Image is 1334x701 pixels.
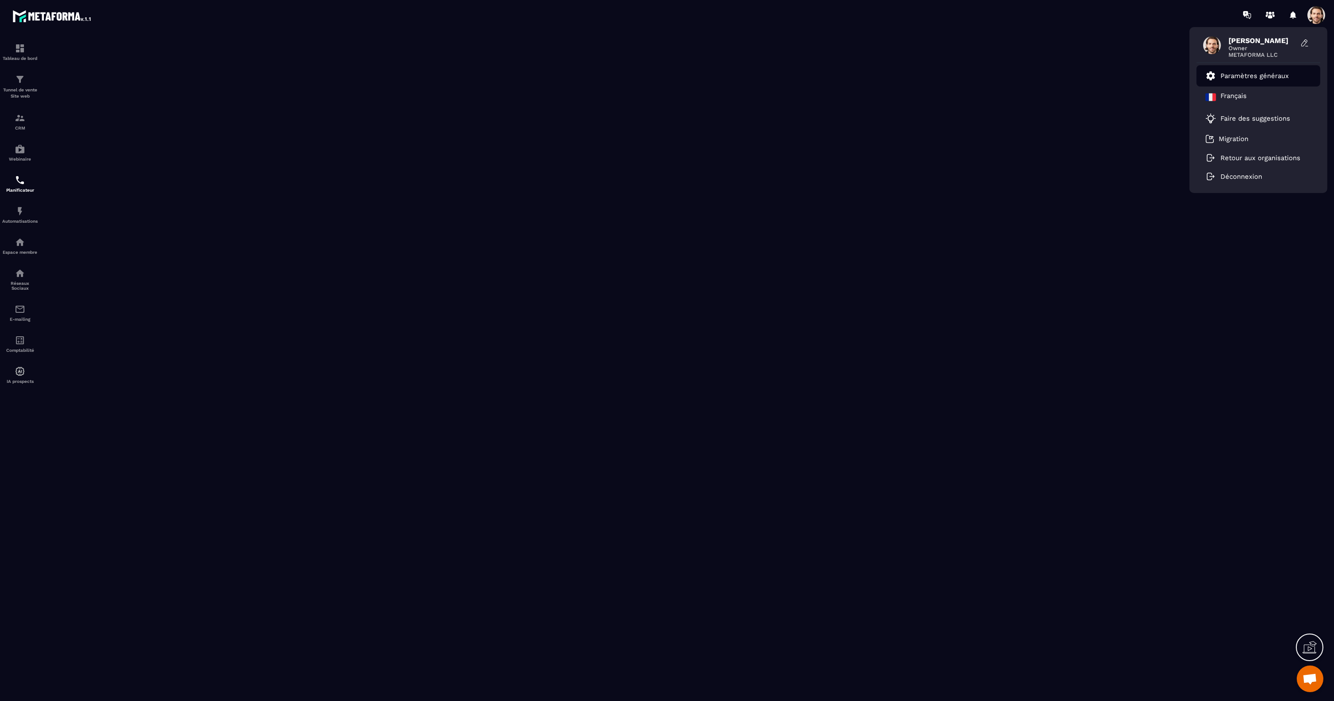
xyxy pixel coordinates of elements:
[2,230,38,261] a: automationsautomationsEspace membre
[2,328,38,359] a: accountantaccountantComptabilité
[1205,71,1289,81] a: Paramètres généraux
[15,335,25,346] img: accountant
[2,379,38,384] p: IA prospects
[2,56,38,61] p: Tableau de bord
[15,144,25,154] img: automations
[15,175,25,185] img: scheduler
[2,219,38,224] p: Automatisations
[1205,134,1248,143] a: Migration
[2,126,38,130] p: CRM
[1228,51,1295,58] span: METAFORMA LLC
[2,281,38,291] p: Réseaux Sociaux
[2,137,38,168] a: automationsautomationsWebinaire
[15,206,25,217] img: automations
[1220,114,1290,122] p: Faire des suggestions
[15,366,25,377] img: automations
[15,113,25,123] img: formation
[2,36,38,67] a: formationformationTableau de bord
[2,250,38,255] p: Espace membre
[2,188,38,193] p: Planificateur
[15,74,25,85] img: formation
[1220,72,1289,80] p: Paramètres généraux
[2,168,38,199] a: schedulerschedulerPlanificateur
[1205,113,1300,124] a: Faire des suggestions
[15,237,25,248] img: automations
[15,268,25,279] img: social-network
[1219,135,1248,143] p: Migration
[2,297,38,328] a: emailemailE-mailing
[1205,154,1300,162] a: Retour aux organisations
[2,67,38,106] a: formationformationTunnel de vente Site web
[1297,666,1323,692] div: Mở cuộc trò chuyện
[1228,45,1295,51] span: Owner
[1220,173,1262,181] p: Déconnexion
[2,317,38,322] p: E-mailing
[2,348,38,353] p: Comptabilité
[2,157,38,161] p: Webinaire
[2,261,38,297] a: social-networksocial-networkRéseaux Sociaux
[2,199,38,230] a: automationsautomationsAutomatisations
[1220,92,1247,102] p: Français
[1228,36,1295,45] span: [PERSON_NAME]
[12,8,92,24] img: logo
[15,304,25,315] img: email
[2,87,38,99] p: Tunnel de vente Site web
[2,106,38,137] a: formationformationCRM
[15,43,25,54] img: formation
[1220,154,1300,162] p: Retour aux organisations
